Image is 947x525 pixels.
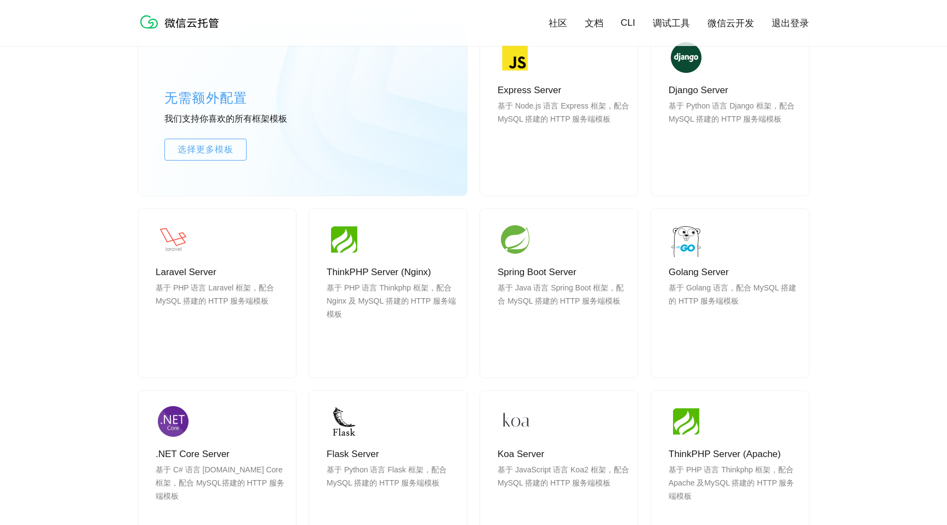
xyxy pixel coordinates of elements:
p: Laravel Server [156,266,287,279]
p: ThinkPHP Server (Nginx) [327,266,458,279]
span: 选择更多模板 [165,143,246,156]
a: 社区 [549,17,567,30]
p: 基于 Golang 语言，配合 MySQL 搭建的 HTTP 服务端模板 [669,281,800,334]
img: 微信云托管 [138,11,226,33]
a: 退出登录 [772,17,809,30]
p: 无需额外配置 [164,87,329,109]
a: 微信云开发 [708,17,754,30]
p: ThinkPHP Server (Apache) [669,448,800,461]
p: 基于 JavaScript 语言 Koa2 框架，配合 MySQL 搭建的 HTTP 服务端模板 [498,463,629,516]
p: 基于 PHP 语言 Laravel 框架，配合 MySQL 搭建的 HTTP 服务端模板 [156,281,287,334]
p: Django Server [669,84,800,97]
p: 基于 Node.js 语言 Express 框架，配合 MySQL 搭建的 HTTP 服务端模板 [498,99,629,152]
p: 基于 C# 语言 [DOMAIN_NAME] Core 框架，配合 MySQL搭建的 HTTP 服务端模板 [156,463,287,516]
p: .NET Core Server [156,448,287,461]
p: Spring Boot Server [498,266,629,279]
p: 基于 Java 语言 Spring Boot 框架，配合 MySQL 搭建的 HTTP 服务端模板 [498,281,629,334]
a: 调试工具 [653,17,690,30]
p: 基于 Python 语言 Flask 框架，配合 MySQL 搭建的 HTTP 服务端模板 [327,463,458,516]
p: Flask Server [327,448,458,461]
p: Koa Server [498,448,629,461]
p: Express Server [498,84,629,97]
a: CLI [621,18,635,28]
a: 微信云托管 [138,25,226,35]
a: 文档 [585,17,603,30]
p: 我们支持你喜欢的所有框架模板 [164,113,329,125]
p: Golang Server [669,266,800,279]
p: 基于 Python 语言 Django 框架，配合 MySQL 搭建的 HTTP 服务端模板 [669,99,800,152]
p: 基于 PHP 语言 Thinkphp 框架，配合 Nginx 及 MySQL 搭建的 HTTP 服务端模板 [327,281,458,334]
p: 基于 PHP 语言 Thinkphp 框架，配合 Apache 及MySQL 搭建的 HTTP 服务端模板 [669,463,800,516]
